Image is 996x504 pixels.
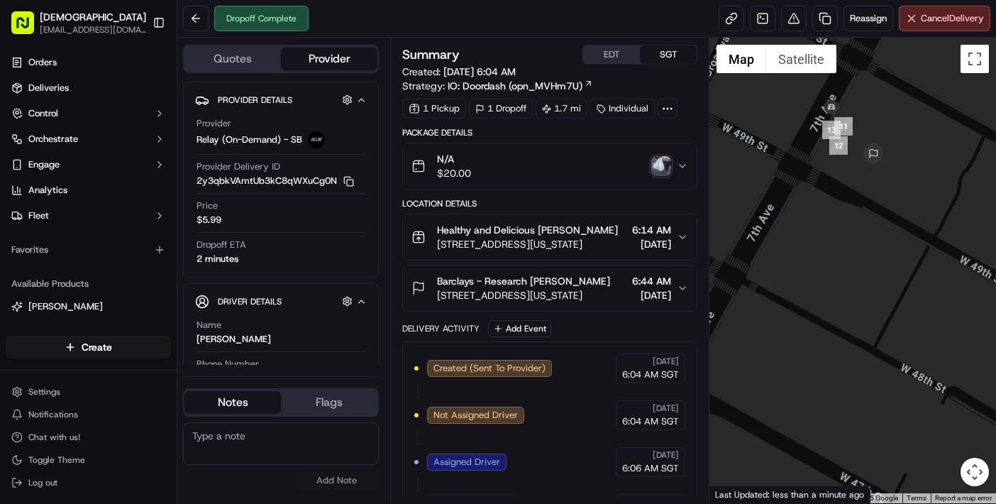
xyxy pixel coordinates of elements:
[822,121,841,139] div: 13
[907,494,926,502] a: Terms (opens in new tab)
[653,449,679,461] span: [DATE]
[28,209,49,222] span: Fleet
[134,207,228,221] span: API Documentation
[195,88,367,111] button: Provider Details
[28,432,80,443] span: Chat with us!
[40,24,146,35] span: [EMAIL_ADDRESS][DOMAIN_NAME]
[402,65,516,79] span: Created:
[11,300,165,313] a: [PERSON_NAME]
[28,82,69,94] span: Deliveries
[6,450,171,470] button: Toggle Theme
[6,273,171,295] div: Available Products
[622,415,679,428] span: 6:04 AM SGT
[843,6,893,31] button: Reassign
[28,184,67,197] span: Analytics
[437,237,618,251] span: [STREET_ADDRESS][US_STATE]
[14,136,40,162] img: 1736555255976-a54dd68f-1ca7-489b-9aae-adbdc363a1c4
[403,265,697,311] button: Barclays - Research [PERSON_NAME][STREET_ADDRESS][US_STATE]6:44 AM[DATE]
[437,223,618,237] span: Healthy and Delicious [PERSON_NAME]
[632,237,671,251] span: [DATE]
[433,456,500,469] span: Assigned Driver
[488,320,551,337] button: Add Event
[28,477,57,488] span: Log out
[403,214,697,260] button: Healthy and Delicious [PERSON_NAME][STREET_ADDRESS][US_STATE]6:14 AM[DATE]
[28,107,58,120] span: Control
[40,10,146,24] button: [DEMOGRAPHIC_DATA]
[437,274,610,288] span: Barclays - Research [PERSON_NAME]
[403,143,697,189] button: N/A$20.00photo_proof_of_delivery image
[14,57,258,80] p: Welcome 👋
[640,45,697,64] button: SGT
[961,458,989,486] button: Map camera controls
[6,239,171,261] div: Favorites
[709,486,870,503] div: Last Updated: less than a minute ago
[197,253,238,265] div: 2 minutes
[632,274,671,288] span: 6:44 AM
[402,198,697,209] div: Location Details
[402,99,466,119] div: 1 Pickup
[197,214,221,226] span: $5.99
[622,368,679,381] span: 6:04 AM SGT
[82,340,112,354] span: Create
[6,405,171,424] button: Notifications
[653,356,679,367] span: [DATE]
[622,462,679,475] span: 6:06 AM SGT
[114,201,233,226] a: 💻API Documentation
[14,15,43,43] img: Nash
[197,319,221,332] span: Name
[651,156,671,176] img: photo_proof_of_delivery image
[448,79,593,93] a: IO: Doordash (opn_MVHm7U)
[241,141,258,158] button: Start new chat
[402,323,480,334] div: Delivery Activity
[141,241,172,252] span: Pylon
[197,358,259,371] span: Phone Number
[9,201,114,226] a: 📗Knowledge Base
[6,295,171,318] button: [PERSON_NAME]
[850,12,887,25] span: Reassign
[713,485,760,503] a: Open this area in Google Maps (opens a new window)
[766,45,836,73] button: Show satellite imagery
[100,241,172,252] a: Powered byPylon
[197,333,271,346] div: [PERSON_NAME]
[469,99,533,119] div: 1 Dropoff
[28,133,78,146] span: Orchestrate
[829,136,848,155] div: 12
[961,45,989,73] button: Toggle fullscreen view
[48,150,179,162] div: We're available if you need us!
[184,48,281,70] button: Quotes
[6,204,171,227] button: Fleet
[6,102,171,125] button: Control
[6,336,171,358] button: Create
[37,92,255,107] input: Got a question? Start typing here...
[197,117,231,130] span: Provider
[218,296,282,307] span: Driver Details
[583,45,640,64] button: EDT
[28,56,57,69] span: Orders
[197,239,246,251] span: Dropoff ETA
[6,427,171,447] button: Chat with us!
[935,494,992,502] a: Report a map error
[6,153,171,176] button: Engage
[28,454,85,466] span: Toggle Theme
[218,94,292,106] span: Provider Details
[28,386,60,398] span: Settings
[448,79,582,93] span: IO: Doordash (opn_MVHm7U)
[402,48,460,61] h3: Summary
[402,79,593,93] div: Strategy:
[28,158,60,171] span: Engage
[6,77,171,99] a: Deliveries
[713,485,760,503] img: Google
[437,288,610,302] span: [STREET_ADDRESS][US_STATE]
[6,382,171,402] button: Settings
[632,223,671,237] span: 6:14 AM
[6,128,171,150] button: Orchestrate
[632,288,671,302] span: [DATE]
[536,99,587,119] div: 1.7 mi
[433,409,518,422] span: Not Assigned Driver
[14,208,26,219] div: 📗
[197,160,280,173] span: Provider Delivery ID
[6,179,171,202] a: Analytics
[653,402,679,414] span: [DATE]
